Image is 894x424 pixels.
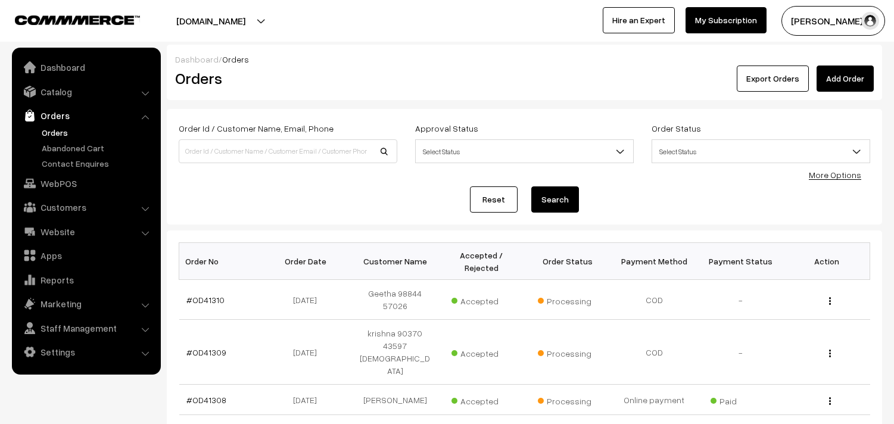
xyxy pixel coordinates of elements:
span: Paid [711,392,770,407]
td: [PERSON_NAME] [352,385,438,415]
a: Reset [470,186,518,213]
span: Select Status [652,141,870,162]
td: - [697,320,784,385]
a: Customers [15,197,157,218]
a: Hire an Expert [603,7,675,33]
td: [DATE] [266,385,352,415]
td: COD [611,320,697,385]
a: My Subscription [686,7,767,33]
span: Processing [538,392,597,407]
span: Processing [538,292,597,307]
button: Search [531,186,579,213]
a: More Options [809,170,861,180]
th: Order Status [525,243,611,280]
div: / [175,53,874,66]
th: Order No [179,243,266,280]
a: COMMMERCE [15,12,119,26]
span: Orders [222,54,249,64]
td: - [697,280,784,320]
th: Action [784,243,870,280]
td: [DATE] [266,320,352,385]
a: Add Order [817,66,874,92]
a: Orders [39,126,157,139]
a: Staff Management [15,317,157,339]
a: #OD41310 [186,295,225,305]
input: Order Id / Customer Name / Customer Email / Customer Phone [179,139,397,163]
label: Approval Status [415,122,478,135]
button: [PERSON_NAME] s… [781,6,885,36]
a: Reports [15,269,157,291]
button: [DOMAIN_NAME] [135,6,287,36]
label: Order Status [652,122,701,135]
a: Website [15,221,157,242]
th: Payment Status [697,243,784,280]
a: #OD41308 [186,395,226,405]
span: Accepted [451,292,511,307]
a: Contact Enquires [39,157,157,170]
a: Abandoned Cart [39,142,157,154]
a: Dashboard [15,57,157,78]
th: Order Date [266,243,352,280]
a: Catalog [15,81,157,102]
img: Menu [829,297,831,305]
h2: Orders [175,69,396,88]
th: Accepted / Rejected [438,243,525,280]
span: Processing [538,344,597,360]
th: Customer Name [352,243,438,280]
img: COMMMERCE [15,15,140,24]
td: [DATE] [266,280,352,320]
th: Payment Method [611,243,697,280]
td: krishna 90370 43597 [DEMOGRAPHIC_DATA] [352,320,438,385]
button: Export Orders [737,66,809,92]
img: Menu [829,350,831,357]
span: Select Status [652,139,870,163]
a: #OD41309 [186,347,226,357]
span: Accepted [451,344,511,360]
img: user [861,12,879,30]
span: Accepted [451,392,511,407]
a: Orders [15,105,157,126]
td: COD [611,280,697,320]
a: Apps [15,245,157,266]
span: Select Status [415,139,634,163]
td: Online payment [611,385,697,415]
a: Dashboard [175,54,219,64]
a: Marketing [15,293,157,314]
a: WebPOS [15,173,157,194]
label: Order Id / Customer Name, Email, Phone [179,122,334,135]
img: Menu [829,397,831,405]
td: Geetha 98844 57026 [352,280,438,320]
a: Settings [15,341,157,363]
span: Select Status [416,141,633,162]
